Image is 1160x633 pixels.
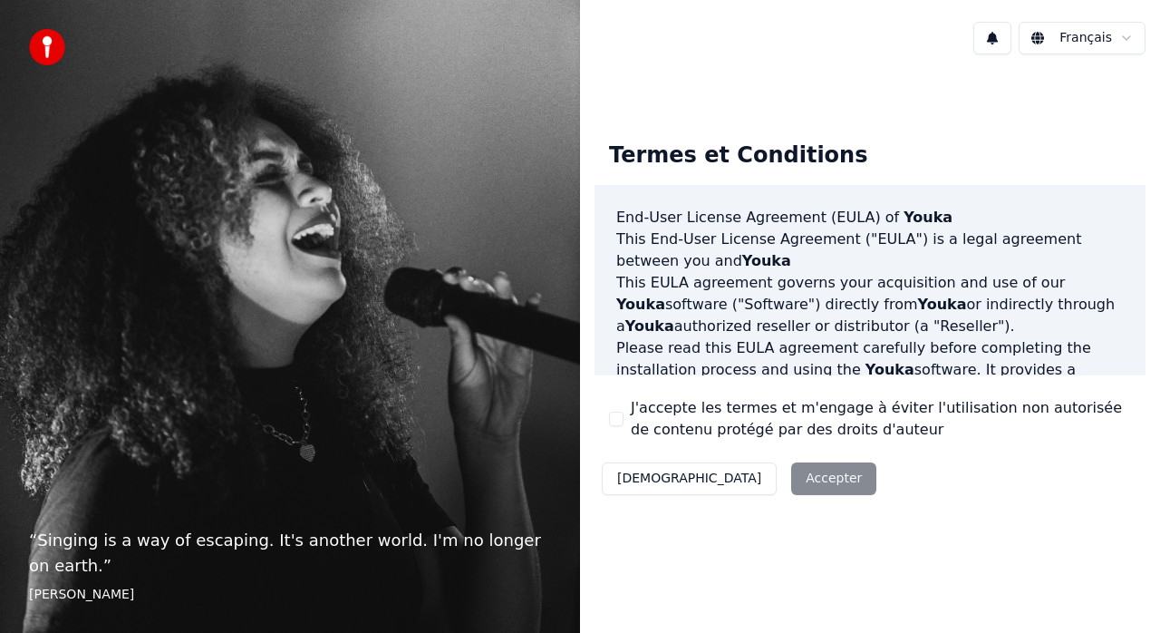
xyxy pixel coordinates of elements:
[918,296,967,313] span: Youka
[594,127,882,185] div: Termes et Conditions
[29,528,551,579] p: “ Singing is a way of escaping. It's another world. I'm no longer on earth. ”
[616,337,1124,424] p: Please read this EULA agreement carefully before completing the installation process and using th...
[602,463,777,495] button: [DEMOGRAPHIC_DATA]
[616,229,1124,272] p: This End-User License Agreement ("EULA") is a legal agreement between you and
[616,296,665,313] span: Youka
[29,586,551,604] footer: [PERSON_NAME]
[865,361,914,378] span: Youka
[631,397,1131,441] label: J'accepte les termes et m'engage à éviter l'utilisation non autorisée de contenu protégé par des ...
[616,207,1124,229] h3: End-User License Agreement (EULA) of
[625,317,674,335] span: Youka
[29,29,65,65] img: youka
[904,209,952,226] span: Youka
[616,272,1124,337] p: This EULA agreement governs your acquisition and use of our software ("Software") directly from o...
[742,252,791,269] span: Youka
